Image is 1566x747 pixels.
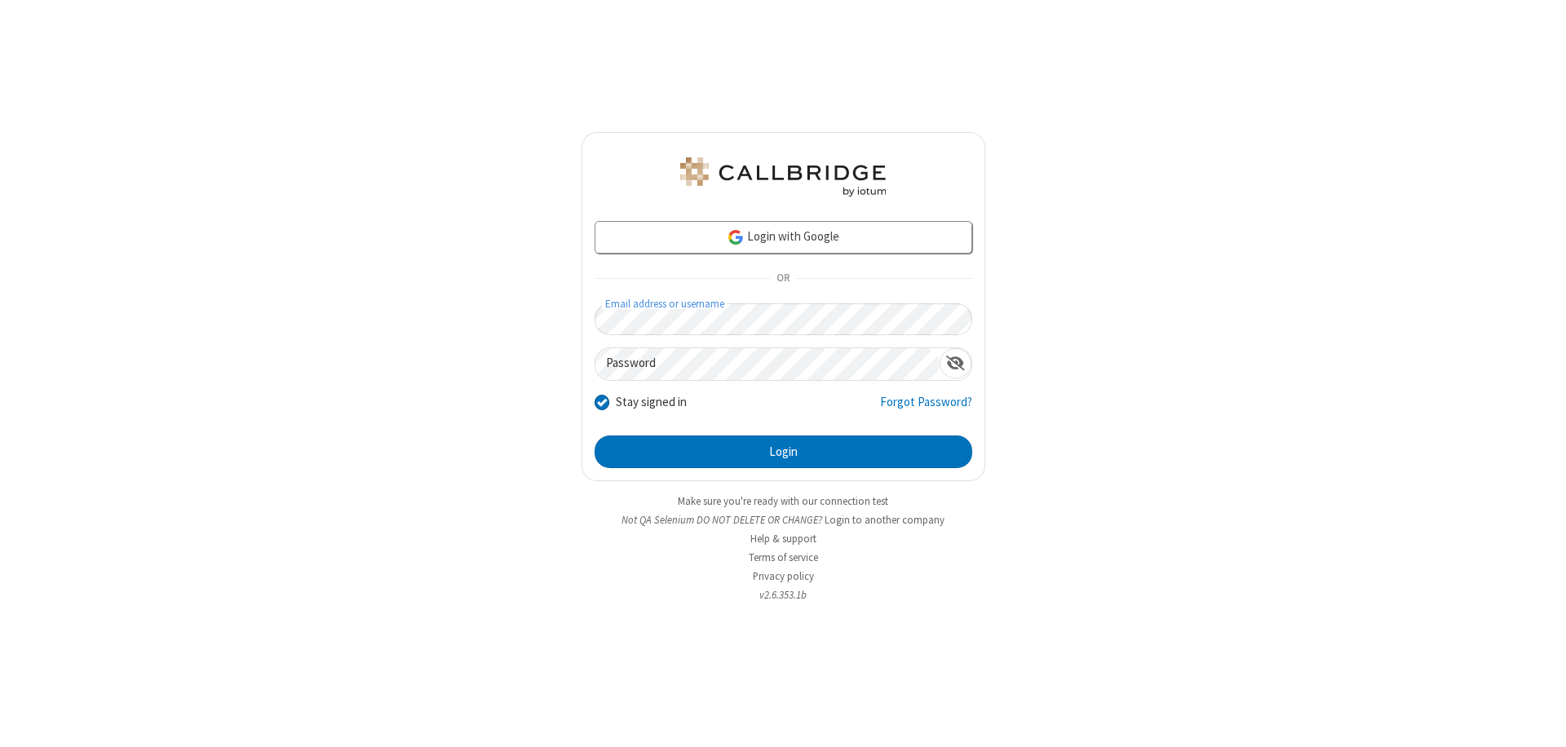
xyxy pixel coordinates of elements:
li: Not QA Selenium DO NOT DELETE OR CHANGE? [582,512,985,528]
label: Stay signed in [616,393,687,412]
button: Login [595,435,972,468]
a: Make sure you're ready with our connection test [678,494,888,508]
input: Password [595,348,940,380]
a: Help & support [750,532,816,546]
a: Privacy policy [753,569,814,583]
span: OR [770,267,796,290]
li: v2.6.353.1b [582,587,985,603]
input: Email address or username [595,303,972,335]
button: Login to another company [825,512,944,528]
div: Show password [940,348,971,378]
a: Login with Google [595,221,972,254]
a: Terms of service [749,550,818,564]
a: Forgot Password? [880,393,972,424]
img: QA Selenium DO NOT DELETE OR CHANGE [677,157,889,197]
img: google-icon.png [727,228,745,246]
